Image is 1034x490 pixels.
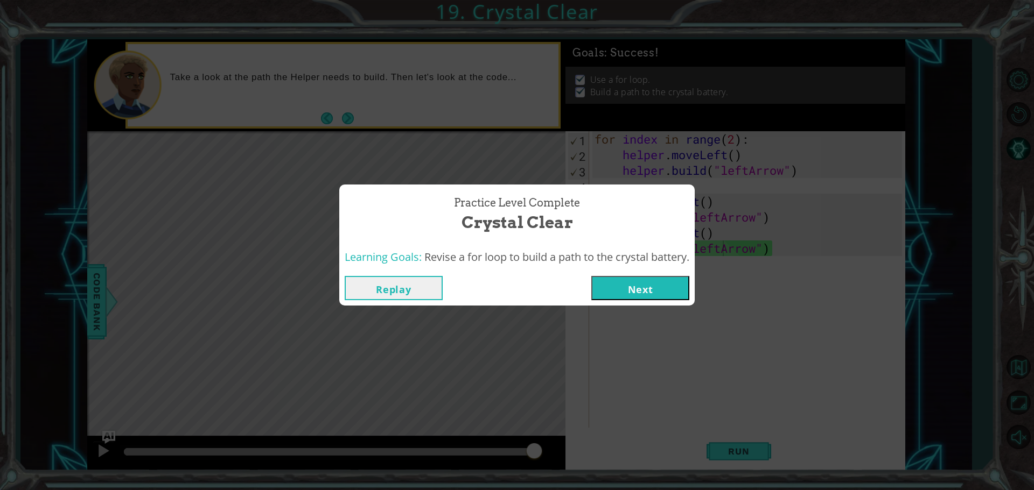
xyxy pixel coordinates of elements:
[424,250,689,264] span: Revise a for loop to build a path to the crystal battery.
[345,250,422,264] span: Learning Goals:
[345,276,443,300] button: Replay
[462,211,573,234] span: Crystal Clear
[454,195,580,211] span: Practice Level Complete
[591,276,689,300] button: Next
